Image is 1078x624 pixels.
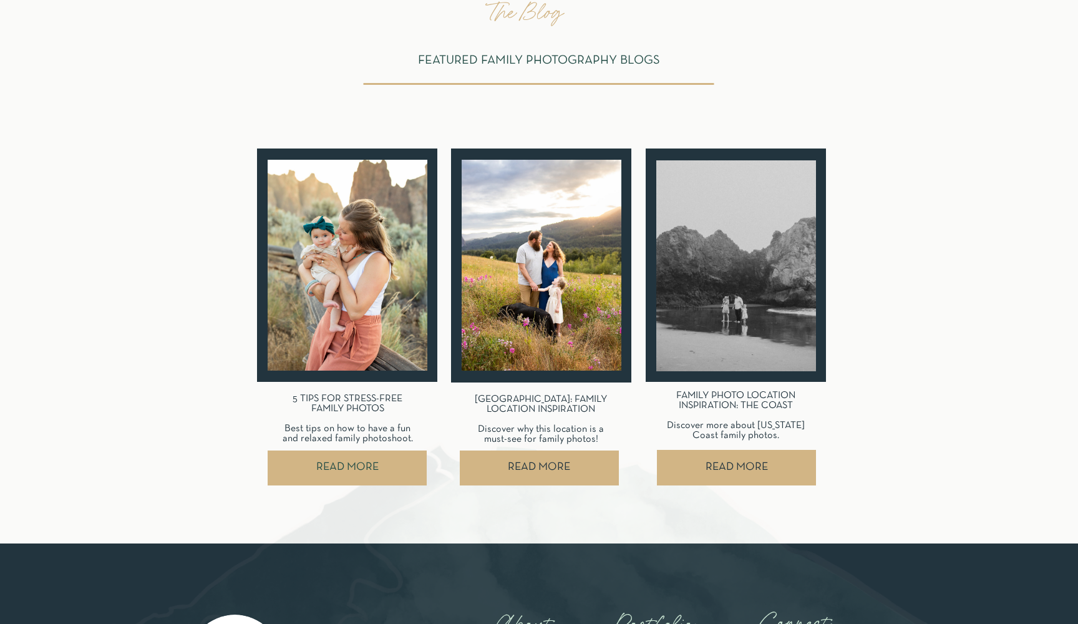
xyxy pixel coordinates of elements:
[272,451,423,485] a: READ MORE
[276,394,419,447] a: 5 TIPS FOR STRESS-FREE FAMILY PHOTOSBest tips on how to have a fun and relaxed family photoshoot.
[657,451,816,485] a: READ MORE
[466,394,616,446] a: [GEOGRAPHIC_DATA]: FAMILY LOCATION INSPIRATIONDiscover why this location is a must-see for family...
[276,394,419,447] h3: 5 TIPS FOR STRESS-FREE FAMILY PHOTOS Best tips on how to have a fun and relaxed family photoshoot.
[466,394,616,446] h3: [GEOGRAPHIC_DATA]: FAMILY LOCATION INSPIRATION Discover why this location is a must-see for famil...
[656,391,815,450] a: FAMILY PHOTO LOCATION INSPIRATION: THE COASTDiscover more about [US_STATE] Coast family photos.
[488,1,590,24] h2: The Blog
[379,52,699,69] p: FEATURED FAMILY PHOTOGRAPHY BLOGS
[462,451,616,485] a: READ MORE
[656,391,815,450] h3: FAMILY PHOTO LOCATION INSPIRATION: THE COAST Discover more about [US_STATE] Coast family photos.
